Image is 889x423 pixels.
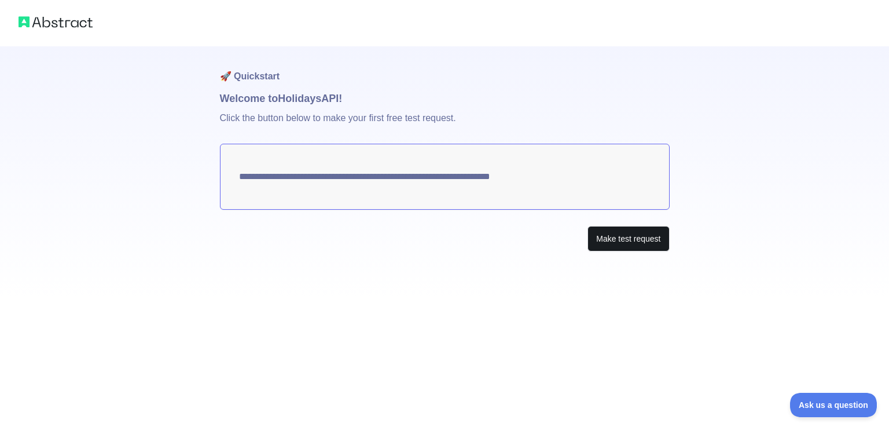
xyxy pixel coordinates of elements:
[587,226,669,252] button: Make test request
[19,14,93,30] img: Abstract logo
[220,90,670,107] h1: Welcome to Holidays API!
[220,46,670,90] h1: 🚀 Quickstart
[220,107,670,144] p: Click the button below to make your first free test request.
[790,393,877,417] iframe: Toggle Customer Support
